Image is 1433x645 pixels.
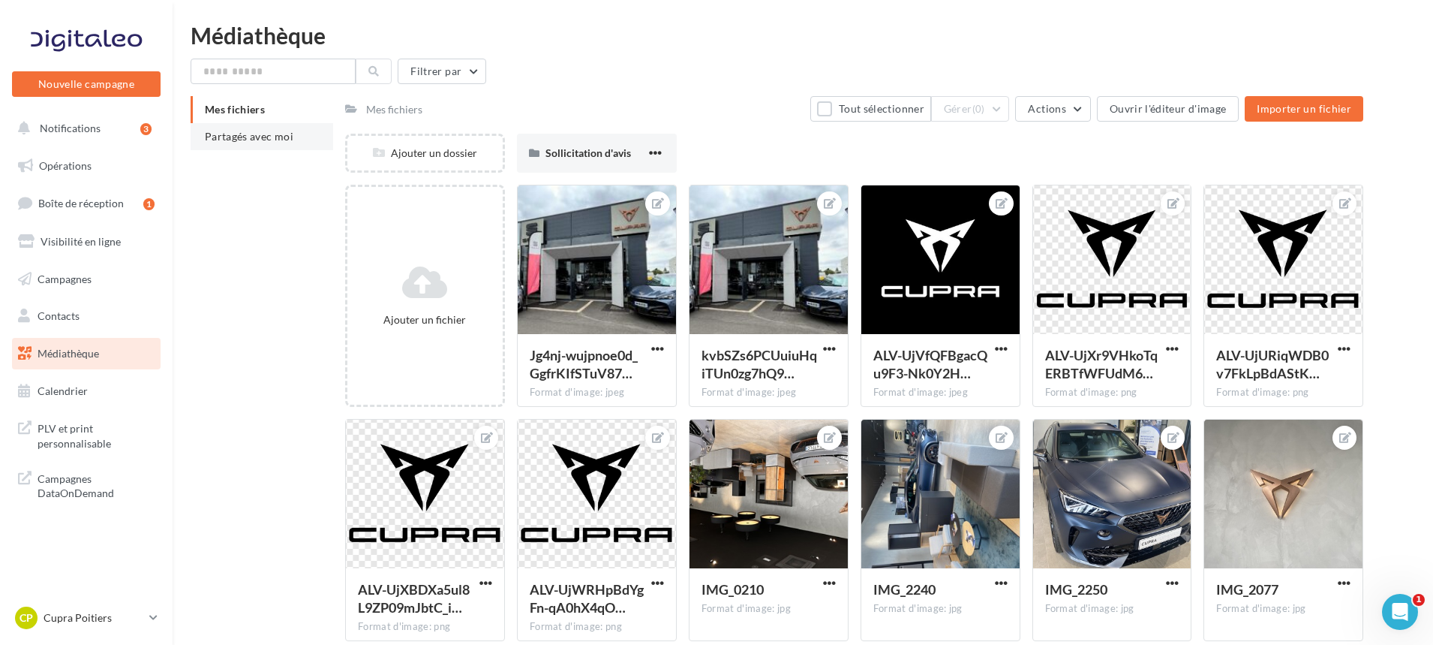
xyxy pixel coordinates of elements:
span: ALV-UjXr9VHkoTqERBTfWFUdM6Tc90forLUXDrQkcaqLulY-KfqdZWp0 [1045,347,1158,381]
button: Tout sélectionner [810,96,930,122]
span: ALV-UjVfQFBgacQu9F3-Nk0Y2HDganyLZFhYzeTwEaM_vLa_TfHzTk4c [873,347,987,381]
a: Campagnes DataOnDemand [9,463,164,507]
span: (0) [972,103,985,115]
p: Cupra Poitiers [44,610,143,625]
div: Format d'image: jpg [1216,602,1350,616]
div: Ajouter un dossier [347,146,503,161]
span: Sollicitation d'avis [545,146,631,159]
a: Médiathèque [9,338,164,369]
div: Format d'image: jpg [1045,602,1179,616]
button: Ouvrir l'éditeur d'image [1097,96,1239,122]
span: ALV-UjWRHpBdYgFn-qA0hX4qOpRTXb-XiAonQ8JxLanBAe3ZgxfwgjE4 [530,581,644,616]
span: ALV-UjXBDXa5ul8L9ZP09mJbtC_ifjwwbjPdg4OYGKDcRfCZBOfv2AjV [358,581,470,616]
span: IMG_0210 [701,581,764,598]
span: 1 [1413,594,1425,606]
span: Boîte de réception [38,197,124,209]
span: Partagés avec moi [205,130,293,143]
div: Format d'image: jpeg [530,386,664,399]
button: Notifications 3 [9,113,158,144]
span: IMG_2077 [1216,581,1278,598]
span: Jg4nj-wujpnoe0d_GgfrKIfSTuV875cvpYJAwU8XsJTHNUStSa14J5XTEpPoGiawFLhsnQ7hoVRi1q6TTQ=s0 [530,347,638,381]
span: Calendrier [38,384,88,397]
div: Ajouter un fichier [353,312,497,327]
a: PLV et print personnalisable [9,412,164,457]
div: Format d'image: jpeg [873,386,1008,399]
span: IMG_2240 [873,581,936,598]
div: Format d'image: png [1216,386,1350,399]
iframe: Intercom live chat [1382,594,1418,630]
span: IMG_2250 [1045,581,1107,598]
a: Calendrier [9,375,164,407]
div: Format d'image: png [530,620,664,634]
span: kvbSZs6PCUuiuHqiTUn0zg7hQ9UzJ7F_q4Htk3VnmNDAr6mx8IQt-SDjDO7gA7pds8CmZx4uLilJUS72_Q=s0 [701,347,817,381]
a: Visibilité en ligne [9,226,164,258]
div: 1 [143,198,155,210]
span: Importer un fichier [1257,102,1351,115]
div: Mes fichiers [366,102,422,117]
span: Médiathèque [38,347,99,360]
div: Format d'image: png [1045,386,1179,399]
span: PLV et print personnalisable [38,418,155,451]
div: Format d'image: jpg [873,602,1008,616]
button: Nouvelle campagne [12,71,161,97]
a: CP Cupra Poitiers [12,604,161,632]
a: Boîte de réception1 [9,187,164,219]
button: Importer un fichier [1245,96,1363,122]
span: Visibilité en ligne [41,235,121,248]
div: Format d'image: jpeg [701,386,836,399]
button: Gérer(0) [931,96,1010,122]
div: Format d'image: jpg [701,602,836,616]
span: Campagnes DataOnDemand [38,469,155,501]
span: Opérations [39,159,92,172]
a: Opérations [9,150,164,182]
span: Actions [1028,102,1065,115]
a: Campagnes [9,264,164,295]
span: Campagnes [38,272,92,285]
span: CP [20,610,33,625]
span: Mes fichiers [205,103,265,116]
button: Filtrer par [398,59,486,84]
button: Actions [1015,96,1090,122]
div: 3 [140,123,152,135]
span: ALV-UjURiqWDB0v7FkLpBdAStKBYrmshmFWxiqYbK682-89apVicBJ8k [1216,347,1329,381]
div: Format d'image: png [358,620,492,634]
span: Notifications [40,122,101,134]
a: Contacts [9,300,164,332]
div: Médiathèque [191,24,1415,47]
span: Contacts [38,309,80,322]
